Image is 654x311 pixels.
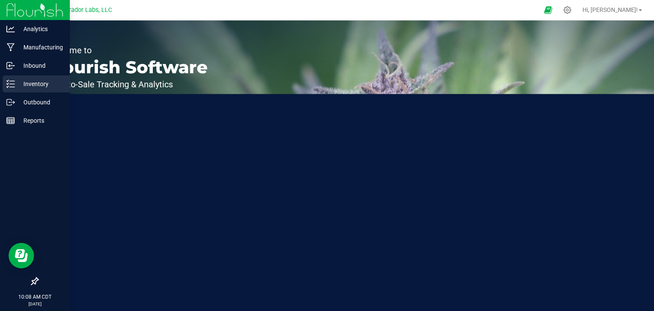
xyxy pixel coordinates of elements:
[6,80,15,88] inline-svg: Inventory
[6,116,15,125] inline-svg: Reports
[46,80,208,89] p: Seed-to-Sale Tracking & Analytics
[62,6,112,14] span: Curador Labs, LLC
[539,2,558,18] span: Open Ecommerce Menu
[6,25,15,33] inline-svg: Analytics
[582,6,638,13] span: Hi, [PERSON_NAME]!
[562,6,573,14] div: Manage settings
[6,43,15,52] inline-svg: Manufacturing
[46,59,208,76] p: Flourish Software
[4,293,66,301] p: 10:08 AM CDT
[15,24,66,34] p: Analytics
[6,98,15,107] inline-svg: Outbound
[15,42,66,52] p: Manufacturing
[15,60,66,71] p: Inbound
[46,46,208,55] p: Welcome to
[6,61,15,70] inline-svg: Inbound
[4,301,66,307] p: [DATE]
[15,115,66,126] p: Reports
[15,97,66,107] p: Outbound
[9,243,34,268] iframe: Resource center
[15,79,66,89] p: Inventory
